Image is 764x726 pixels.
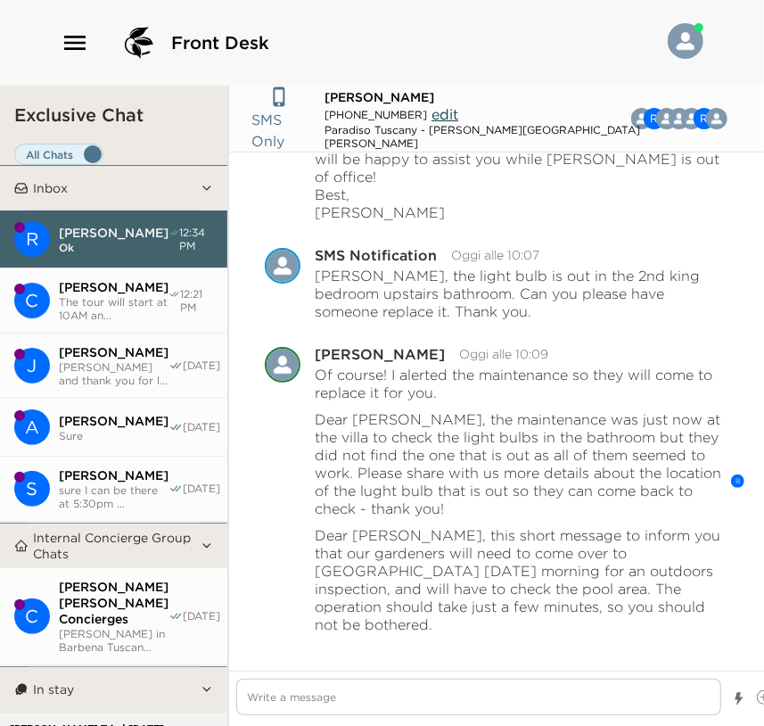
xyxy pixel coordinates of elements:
span: [PERSON_NAME] [59,225,168,241]
time: 2025-09-03T08:07:01.802Z [451,247,539,263]
div: C [14,598,50,634]
div: B [731,474,744,488]
span: [DATE] [183,482,220,496]
img: logo [118,21,160,64]
span: Sure [59,429,168,442]
div: Paradiso Tuscany - [PERSON_NAME][GEOGRAPHIC_DATA][PERSON_NAME] [324,123,658,150]
span: [PERSON_NAME] [59,467,168,483]
h3: Exclusive Chat [14,103,144,126]
button: In stay [29,667,201,712]
div: Barbara Casini [731,474,744,488]
time: 2025-09-03T08:09:42.416Z [459,346,548,362]
div: A [14,409,50,445]
div: J [14,348,50,384]
div: SMS Notification [265,248,300,284]
div: Sasha McGrath [14,471,50,507]
span: [PERSON_NAME] in Barbena Tuscan... [59,627,168,654]
div: Casali di Casole Concierge Team [706,108,727,129]
span: Front Desk [171,30,269,55]
p: Dear [PERSON_NAME], the maintenance was just now at the villa to check the light bulbs in the bat... [315,410,728,517]
span: sure I can be there at 5:30pm ... [59,483,168,510]
span: [PHONE_NUMBER] [324,108,427,121]
span: [PERSON_NAME] [59,279,168,295]
p: SMS Only [251,109,307,152]
span: 12:21 PM [180,287,213,314]
button: CRCDBRA [665,101,742,136]
span: [PERSON_NAME] and thank you for l... [59,360,168,387]
button: Inbox [29,166,201,210]
button: Internal Concierge Group Chats [29,524,201,568]
div: SMS Notification [315,248,437,262]
span: [PERSON_NAME] [PERSON_NAME] Concierges [59,579,168,627]
img: User [668,23,703,59]
span: The tour will start at 10AM an... [59,295,168,322]
span: 12:34 PM [179,226,213,252]
div: S [14,471,50,507]
div: Rob Holloway [14,221,50,257]
img: S [265,248,300,284]
p: Dear [PERSON_NAME], this short message to inform you that our gardeners will need to come over to... [315,526,728,633]
div: Casali di Casole [14,598,50,634]
div: C [14,283,50,318]
span: [DATE] [183,609,220,623]
div: Davide Poli [265,347,300,383]
div: Alejandro Macia [14,409,50,445]
span: [DATE] [183,420,220,434]
div: Jeffrey Lyons [14,348,50,384]
span: [PERSON_NAME] [324,89,434,105]
span: [PERSON_NAME] [59,344,168,360]
p: Inbox [34,180,69,196]
span: edit [431,105,458,123]
textarea: Write a message [236,679,721,715]
span: [PERSON_NAME] [59,413,168,429]
p: Internal Concierge Group Chats [34,530,196,562]
p: Of course! I alerted the maintenance so they will come to replace it for you. [315,366,728,401]
p: In stay [34,681,75,697]
div: R [14,221,50,257]
img: C [706,108,727,129]
span: [DATE] [183,359,220,373]
p: Dear [PERSON_NAME], you can reach out through the same channels (this chat, emails, phone calls) ... [315,96,728,221]
button: Show templates [733,683,745,714]
p: [PERSON_NAME], the light bulb is out in the 2nd king bedroom upstairs bathroom. Can you please ha... [315,267,728,320]
div: [PERSON_NAME] [315,347,445,361]
img: D [265,347,300,383]
div: Casali di Casole Concierge Team [14,283,50,318]
span: Ok [59,241,168,254]
label: Set all destinations [14,144,103,165]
